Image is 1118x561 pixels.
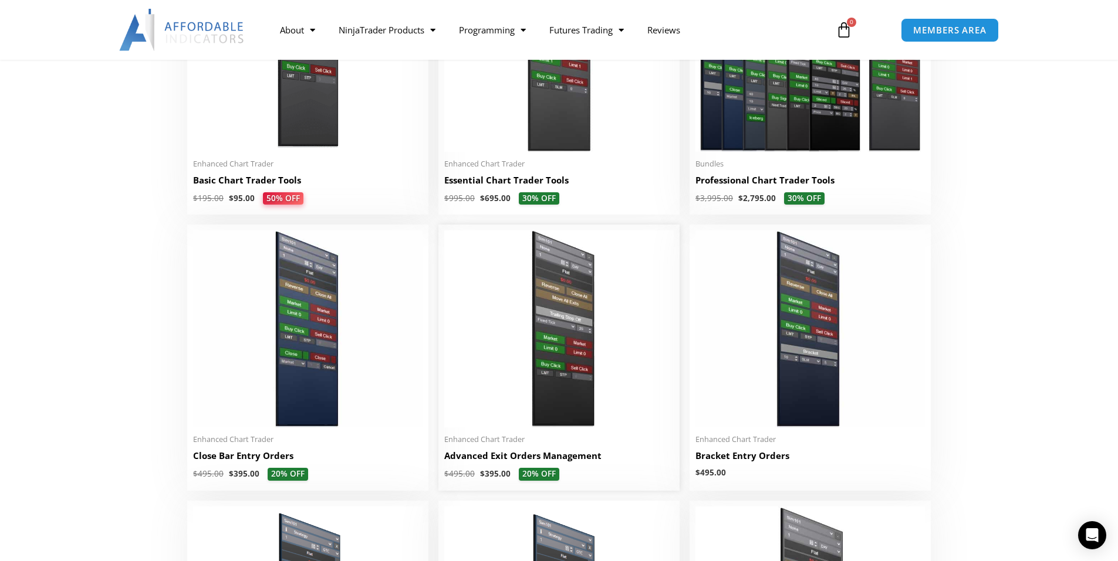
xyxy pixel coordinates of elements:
a: Close Bar Entry Orders [193,450,423,468]
a: Programming [447,16,538,43]
bdi: 495.00 [193,468,224,479]
bdi: 995.00 [444,193,475,203]
h2: Basic Chart Trader Tools [193,174,423,186]
bdi: 2,795.00 [738,193,776,203]
nav: Menu [268,16,822,43]
bdi: 3,995.00 [695,193,733,203]
span: 20% OFF [519,468,559,481]
a: Professional Chart Trader Tools [695,174,925,192]
span: 30% OFF [519,192,559,205]
span: $ [193,468,198,479]
span: Enhanced Chart Trader [695,434,925,444]
img: CloseBarOrders [193,230,423,427]
a: MEMBERS AREA [901,18,999,42]
img: AdvancedStopLossMgmt [444,230,674,427]
span: 20% OFF [268,468,308,481]
bdi: 495.00 [695,467,726,478]
a: Futures Trading [538,16,636,43]
span: MEMBERS AREA [913,26,987,35]
span: $ [229,193,234,203]
span: $ [193,193,198,203]
bdi: 95.00 [229,193,255,203]
span: $ [695,467,700,478]
bdi: 195.00 [193,193,224,203]
bdi: 495.00 [444,468,475,479]
h2: Professional Chart Trader Tools [695,174,925,186]
span: $ [480,193,485,203]
h2: Advanced Exit Orders Management [444,450,674,462]
span: Enhanced Chart Trader [444,159,674,169]
span: Bundles [695,159,925,169]
span: $ [444,468,449,479]
bdi: 395.00 [480,468,511,479]
img: LogoAI | Affordable Indicators – NinjaTrader [119,9,245,51]
span: Enhanced Chart Trader [444,434,674,444]
span: 50% OFF [263,192,303,205]
a: Basic Chart Trader Tools [193,174,423,192]
a: NinjaTrader Products [327,16,447,43]
bdi: 395.00 [229,468,259,479]
span: 0 [847,18,856,27]
h2: Bracket Entry Orders [695,450,925,462]
a: Bracket Entry Orders [695,450,925,468]
h2: Essential Chart Trader Tools [444,174,674,186]
span: 30% OFF [784,192,825,205]
span: $ [229,468,234,479]
span: Enhanced Chart Trader [193,434,423,444]
a: 0 [818,13,870,47]
span: $ [444,193,449,203]
span: $ [695,193,700,203]
span: $ [738,193,743,203]
a: Reviews [636,16,692,43]
h2: Close Bar Entry Orders [193,450,423,462]
span: $ [480,468,485,479]
a: Essential Chart Trader Tools [444,174,674,192]
div: Open Intercom Messenger [1078,521,1106,549]
a: About [268,16,327,43]
a: Advanced Exit Orders Management [444,450,674,468]
img: BracketEntryOrders [695,230,925,427]
bdi: 695.00 [480,193,511,203]
span: Enhanced Chart Trader [193,159,423,169]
